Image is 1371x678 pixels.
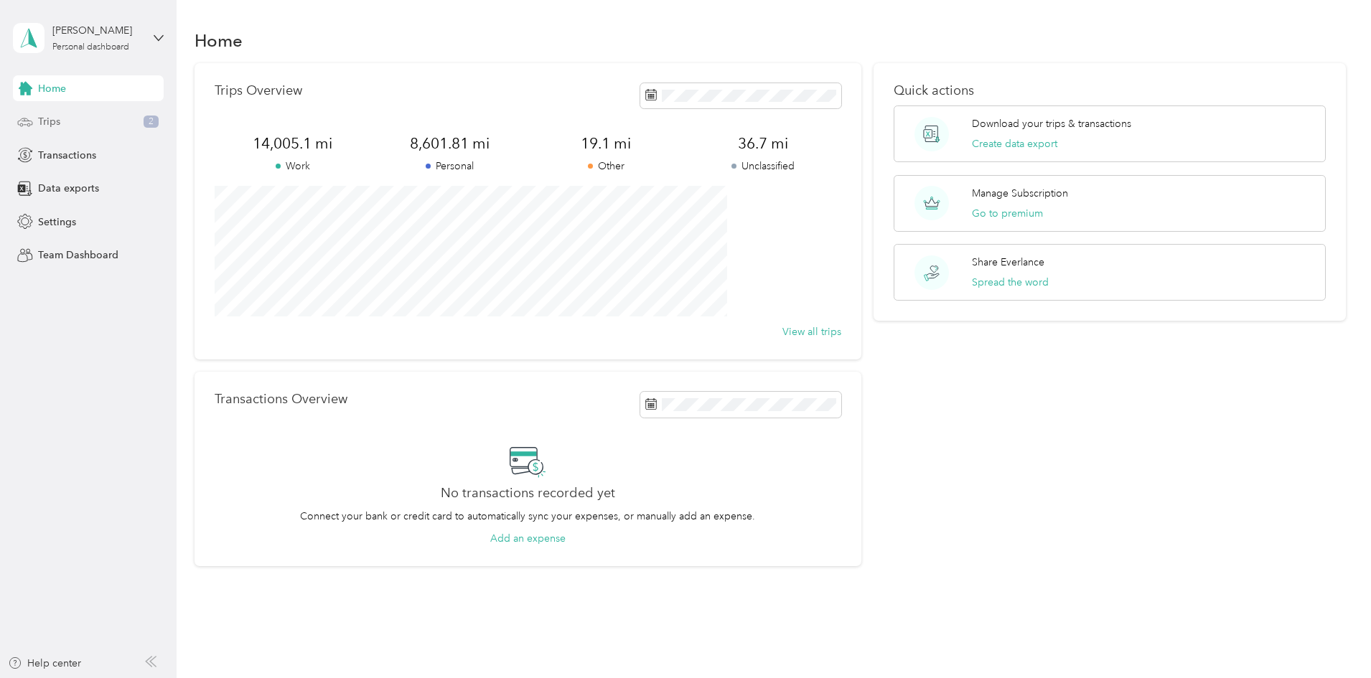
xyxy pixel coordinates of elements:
[371,133,528,154] span: 8,601.81 mi
[972,186,1068,201] p: Manage Subscription
[1291,598,1371,678] iframe: Everlance-gr Chat Button Frame
[684,159,841,174] p: Unclassified
[300,509,755,524] p: Connect your bank or credit card to automatically sync your expenses, or manually add an expense.
[144,116,159,128] span: 2
[972,255,1044,270] p: Share Everlance
[490,531,566,546] button: Add an expense
[782,324,841,339] button: View all trips
[215,133,371,154] span: 14,005.1 mi
[528,133,684,154] span: 19.1 mi
[38,181,99,196] span: Data exports
[52,23,142,38] div: [PERSON_NAME]
[972,275,1049,290] button: Spread the word
[215,159,371,174] p: Work
[972,136,1057,151] button: Create data export
[371,159,528,174] p: Personal
[441,486,615,501] h2: No transactions recorded yet
[52,43,129,52] div: Personal dashboard
[215,83,302,98] p: Trips Overview
[972,206,1043,221] button: Go to premium
[684,133,841,154] span: 36.7 mi
[8,656,81,671] button: Help center
[894,83,1326,98] p: Quick actions
[38,215,76,230] span: Settings
[528,159,684,174] p: Other
[195,33,243,48] h1: Home
[215,392,347,407] p: Transactions Overview
[38,248,118,263] span: Team Dashboard
[38,148,96,163] span: Transactions
[972,116,1131,131] p: Download your trips & transactions
[38,81,66,96] span: Home
[38,114,60,129] span: Trips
